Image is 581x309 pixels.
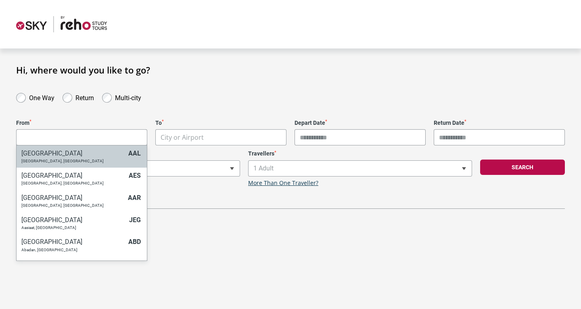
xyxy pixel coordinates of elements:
[128,238,141,246] span: ABD
[155,120,286,126] label: To
[21,238,124,246] h6: [GEOGRAPHIC_DATA]
[16,65,565,75] h1: Hi, where would you like to go?
[129,216,141,224] span: JEG
[249,161,472,176] span: 1 Adult
[155,129,286,145] span: City or Airport
[21,194,124,202] h6: [GEOGRAPHIC_DATA]
[29,92,54,102] label: One Way
[21,149,124,157] h6: [GEOGRAPHIC_DATA]
[129,172,141,179] span: AES
[21,260,125,268] h6: [GEOGRAPHIC_DATA]
[21,216,125,224] h6: [GEOGRAPHIC_DATA]
[248,160,472,177] span: 1 Adult
[16,120,147,126] label: From
[115,92,141,102] label: Multi-city
[17,129,147,145] input: Search
[156,130,286,145] span: City or Airport
[128,149,141,157] span: AAL
[21,203,124,208] p: [GEOGRAPHIC_DATA], [GEOGRAPHIC_DATA]
[75,92,94,102] label: Return
[480,160,565,175] button: Search
[129,260,141,268] span: ABF
[16,129,147,145] span: City or Airport
[248,180,318,187] a: More Than One Traveller?
[21,159,124,164] p: [GEOGRAPHIC_DATA], [GEOGRAPHIC_DATA]
[21,181,125,186] p: [GEOGRAPHIC_DATA], [GEOGRAPHIC_DATA]
[128,194,141,202] span: AAR
[21,248,124,252] p: Abadan, [GEOGRAPHIC_DATA]
[161,133,204,142] span: City or Airport
[434,120,565,126] label: Return Date
[21,172,125,179] h6: [GEOGRAPHIC_DATA]
[248,150,472,157] label: Travellers
[21,225,125,230] p: Aasiaat, [GEOGRAPHIC_DATA]
[295,120,426,126] label: Depart Date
